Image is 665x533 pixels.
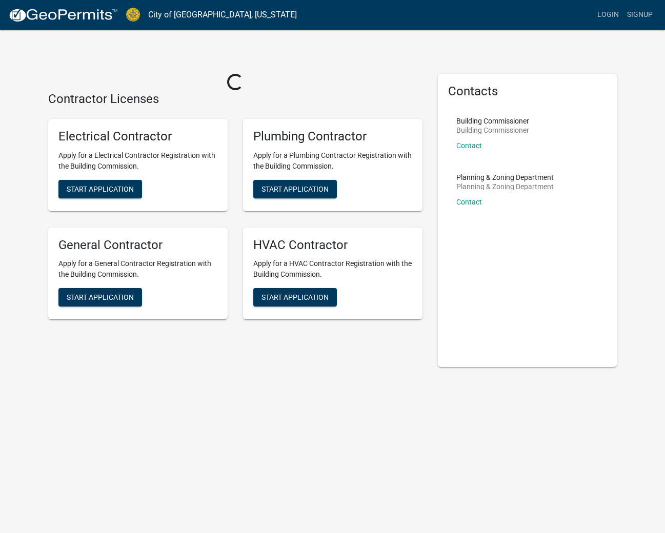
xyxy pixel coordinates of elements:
a: City of [GEOGRAPHIC_DATA], [US_STATE] [148,6,297,24]
h5: Electrical Contractor [58,129,217,144]
p: Planning & Zoning Department [456,183,554,190]
button: Start Application [58,288,142,306]
img: City of Jeffersonville, Indiana [126,8,140,22]
a: Contact [456,141,482,150]
p: Apply for a General Contractor Registration with the Building Commission. [58,258,217,280]
h4: Contractor Licenses [48,92,422,107]
p: Building Commissioner [456,127,529,134]
p: Building Commissioner [456,117,529,125]
span: Start Application [261,293,329,301]
button: Start Application [253,288,337,306]
a: Contact [456,198,482,206]
span: Start Application [67,293,134,301]
p: Apply for a Plumbing Contractor Registration with the Building Commission. [253,150,412,172]
button: Start Application [253,180,337,198]
p: Apply for a HVAC Contractor Registration with the Building Commission. [253,258,412,280]
button: Start Application [58,180,142,198]
h5: General Contractor [58,238,217,253]
p: Apply for a Electrical Contractor Registration with the Building Commission. [58,150,217,172]
span: Start Application [67,184,134,193]
h5: HVAC Contractor [253,238,412,253]
h5: Plumbing Contractor [253,129,412,144]
a: Signup [623,5,657,25]
a: Login [593,5,623,25]
p: Planning & Zoning Department [456,174,554,181]
h5: Contacts [448,84,607,99]
span: Start Application [261,184,329,193]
